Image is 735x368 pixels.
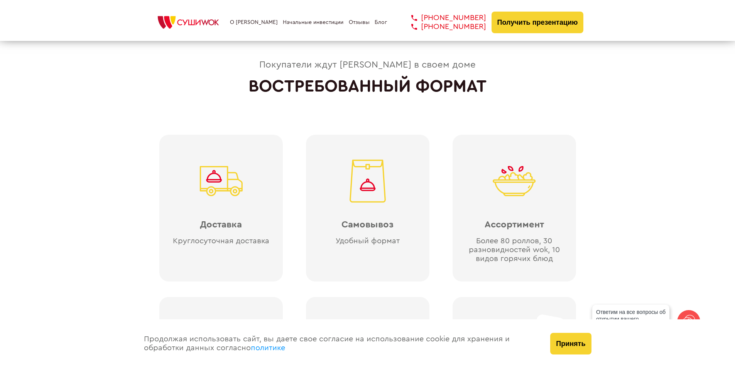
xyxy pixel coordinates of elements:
div: Продолжая использовать сайт, вы даете свое согласие на использование cookie для хранения и обрабо... [136,319,543,368]
h2: ВОСТРЕБОВАННЫЙ ФОРМАТ [248,76,487,96]
a: [PHONE_NUMBER] [400,14,486,22]
div: Ассортимент [485,220,544,231]
a: [PHONE_NUMBER] [400,22,486,31]
div: Более 80 роллов, 30 разновидностей wok, 10 видов горячих блюд [460,237,568,263]
button: Принять [550,333,591,354]
div: Удобный формат [336,237,400,246]
a: О [PERSON_NAME] [230,19,278,25]
div: Покупатели ждут [PERSON_NAME] в своем доме [259,60,476,71]
div: Доставка [200,220,242,231]
div: Ответим на все вопросы об открытии вашего [PERSON_NAME]! [592,305,669,333]
div: Круглосуточная доставка [173,237,269,246]
div: Самовывоз [341,220,394,231]
button: Получить презентацию [492,12,584,33]
a: политике [251,344,285,352]
a: Отзывы [349,19,370,25]
a: Блог [375,19,387,25]
img: СУШИWOK [152,14,225,31]
a: Начальные инвестиции [283,19,343,25]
